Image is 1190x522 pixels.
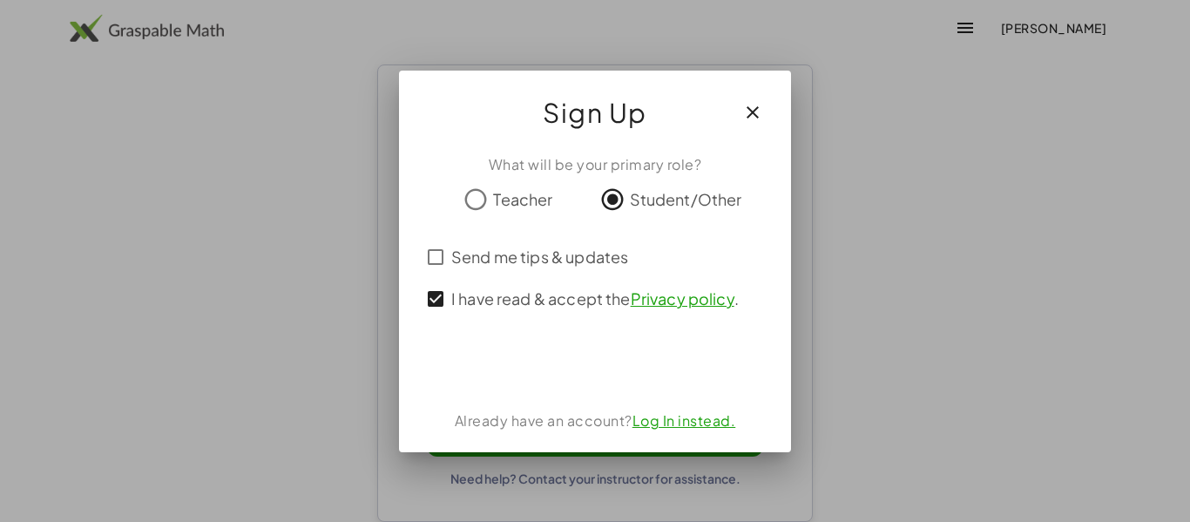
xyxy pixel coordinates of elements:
iframe: Sign in with Google Button [499,346,691,384]
div: Already have an account? [420,410,770,431]
span: Send me tips & updates [451,245,628,268]
span: Sign Up [543,92,647,133]
span: Teacher [493,187,552,211]
a: Log In instead. [632,411,736,430]
span: Student/Other [630,187,742,211]
a: Privacy policy [631,288,734,308]
span: I have read & accept the . [451,287,739,310]
div: What will be your primary role? [420,154,770,175]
